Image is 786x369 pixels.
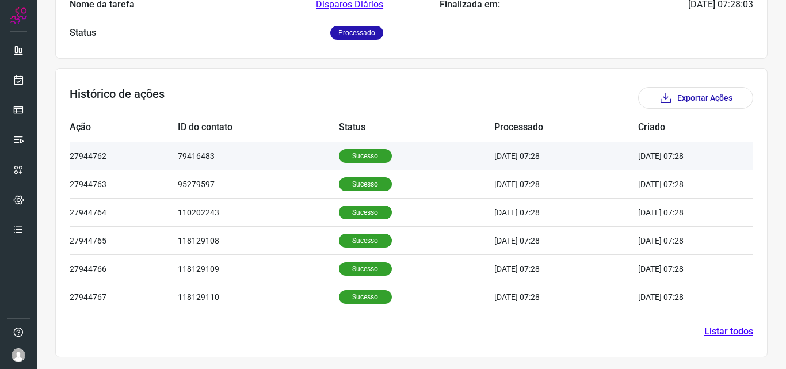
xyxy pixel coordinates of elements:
[70,87,165,109] h3: Histórico de ações
[178,142,338,170] td: 79416483
[178,113,338,142] td: ID do contato
[339,262,392,276] p: Sucesso
[70,198,178,226] td: 27944764
[638,198,719,226] td: [DATE] 07:28
[638,142,719,170] td: [DATE] 07:28
[638,226,719,254] td: [DATE] 07:28
[70,142,178,170] td: 27944762
[339,206,392,219] p: Sucesso
[339,290,392,304] p: Sucesso
[494,170,638,198] td: [DATE] 07:28
[70,226,178,254] td: 27944765
[339,177,392,191] p: Sucesso
[638,170,719,198] td: [DATE] 07:28
[494,198,638,226] td: [DATE] 07:28
[12,348,25,362] img: avatar-user-boy.jpg
[178,254,338,283] td: 118129109
[70,283,178,311] td: 27944767
[330,26,383,40] p: Processado
[704,325,753,338] a: Listar todos
[10,7,27,24] img: Logo
[494,226,638,254] td: [DATE] 07:28
[638,87,753,109] button: Exportar Ações
[70,170,178,198] td: 27944763
[70,26,96,40] p: Status
[70,113,178,142] td: Ação
[178,226,338,254] td: 118129108
[339,234,392,248] p: Sucesso
[70,254,178,283] td: 27944766
[178,170,338,198] td: 95279597
[178,283,338,311] td: 118129110
[638,113,719,142] td: Criado
[339,149,392,163] p: Sucesso
[494,113,638,142] td: Processado
[494,283,638,311] td: [DATE] 07:28
[494,142,638,170] td: [DATE] 07:28
[339,113,495,142] td: Status
[638,254,719,283] td: [DATE] 07:28
[494,254,638,283] td: [DATE] 07:28
[178,198,338,226] td: 110202243
[638,283,719,311] td: [DATE] 07:28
